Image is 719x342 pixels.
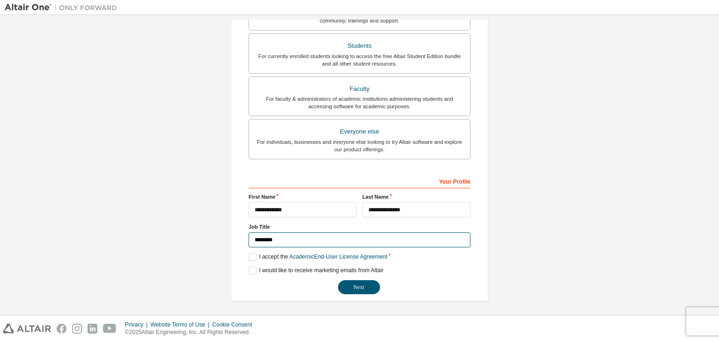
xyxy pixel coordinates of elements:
[212,321,257,328] div: Cookie Consent
[249,193,357,201] label: First Name
[255,82,464,96] div: Faculty
[72,324,82,334] img: instagram.svg
[255,52,464,67] div: For currently enrolled students looking to access the free Altair Student Edition bundle and all ...
[3,324,51,334] img: altair_logo.svg
[125,328,258,336] p: © 2025 Altair Engineering, Inc. All Rights Reserved.
[103,324,117,334] img: youtube.svg
[88,324,97,334] img: linkedin.svg
[57,324,66,334] img: facebook.svg
[249,267,383,275] label: I would like to receive marketing emails from Altair
[249,253,387,261] label: I accept the
[255,39,464,52] div: Students
[338,280,380,294] button: Next
[289,253,387,260] a: Academic End-User License Agreement
[255,125,464,138] div: Everyone else
[255,138,464,153] div: For individuals, businesses and everyone else looking to try Altair software and explore our prod...
[150,321,212,328] div: Website Terms of Use
[5,3,122,12] img: Altair One
[255,95,464,110] div: For faculty & administrators of academic institutions administering students and accessing softwa...
[249,173,470,188] div: Your Profile
[362,193,470,201] label: Last Name
[125,321,150,328] div: Privacy
[249,223,470,230] label: Job Title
